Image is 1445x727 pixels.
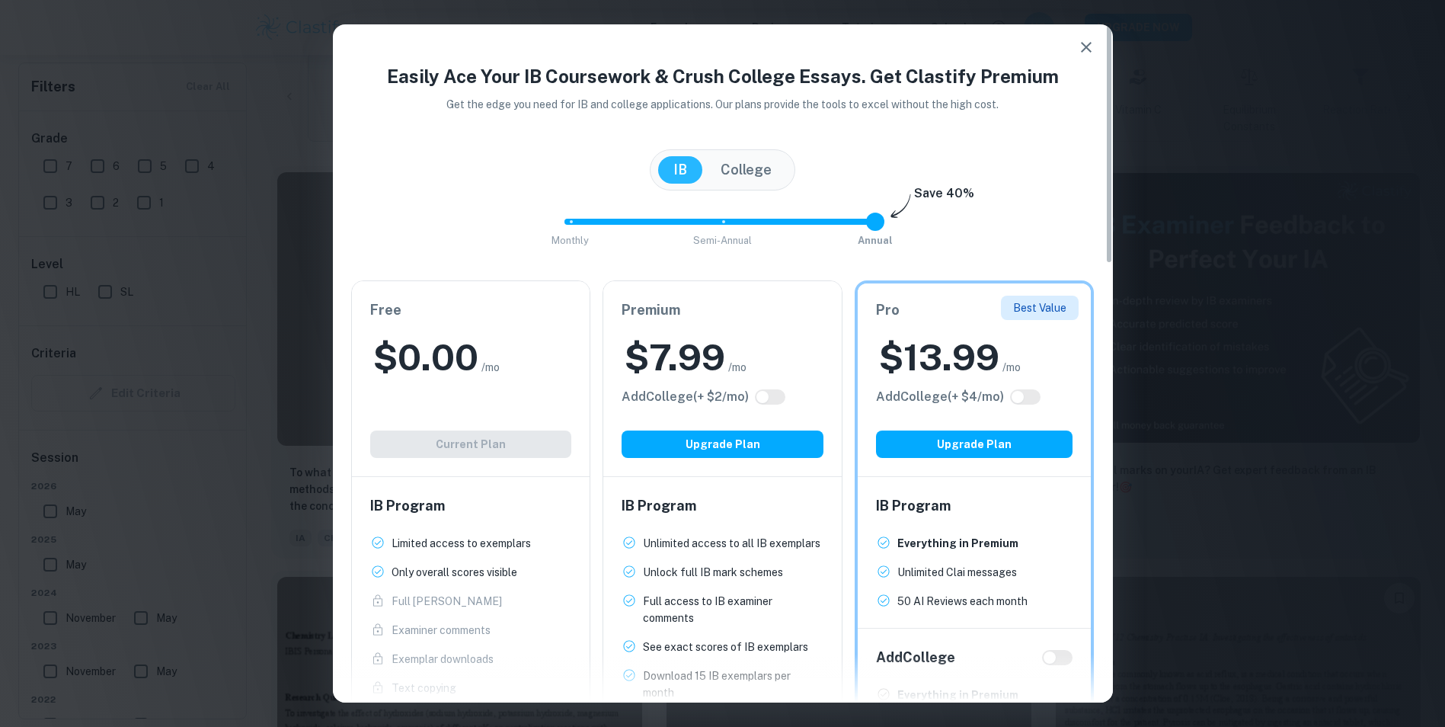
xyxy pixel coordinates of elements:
h6: Pro [876,299,1073,321]
p: Unlock full IB mark schemes [643,564,783,581]
h2: $ 7.99 [625,333,725,382]
p: Examiner comments [392,622,491,639]
p: Limited access to exemplars [392,535,531,552]
button: IB [658,156,702,184]
p: Exemplar downloads [392,651,494,668]
p: Unlimited Clai messages [897,564,1017,581]
button: Upgrade Plan [876,431,1073,458]
p: Full access to IB examiner comments [643,593,823,626]
h6: Click to see all the additional College features. [622,388,749,406]
h6: IB Program [622,495,823,517]
span: Monthly [551,235,589,246]
p: Best Value [1013,299,1066,316]
p: 50 AI Reviews each month [897,593,1028,610]
p: Everything in Premium [897,535,1018,552]
h2: $ 13.99 [879,333,999,382]
h6: Add College [876,647,955,668]
p: See exact scores of IB exemplars [643,639,808,655]
h6: Free [370,299,572,321]
p: Get the edge you need for IB and college applications. Our plans provide the tools to excel witho... [425,96,1020,113]
h2: $ 0.00 [373,333,478,382]
p: Unlimited access to all IB exemplars [643,535,820,552]
h6: IB Program [370,495,572,517]
h6: Premium [622,299,823,321]
span: /mo [481,359,500,376]
p: Full [PERSON_NAME] [392,593,502,610]
span: Semi-Annual [693,235,752,246]
p: Only overall scores visible [392,564,517,581]
span: /mo [1002,359,1021,376]
h6: Click to see all the additional College features. [876,388,1004,406]
img: subscription-arrow.svg [890,194,911,219]
h6: IB Program [876,495,1073,517]
button: College [705,156,787,184]
button: Upgrade Plan [622,431,823,458]
span: /mo [728,359,746,376]
span: Annual [858,235,893,246]
h6: Save 40% [914,184,974,210]
h4: Easily Ace Your IB Coursework & Crush College Essays. Get Clastify Premium [351,62,1095,90]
